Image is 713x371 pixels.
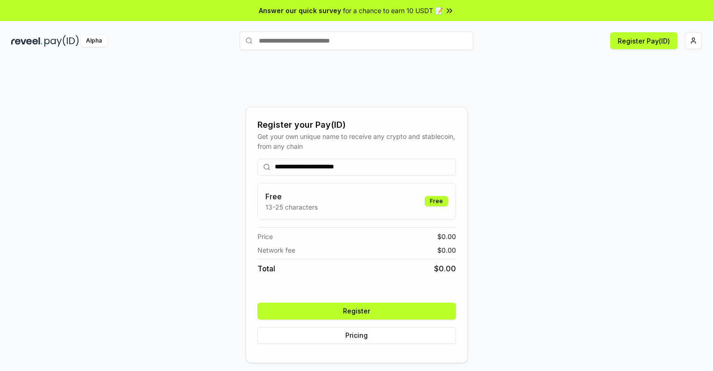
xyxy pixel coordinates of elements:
[425,196,448,206] div: Free
[265,191,318,202] h3: Free
[437,232,456,241] span: $ 0.00
[257,327,456,344] button: Pricing
[44,35,79,47] img: pay_id
[437,245,456,255] span: $ 0.00
[257,303,456,320] button: Register
[11,35,43,47] img: reveel_dark
[81,35,107,47] div: Alpha
[257,263,275,274] span: Total
[265,202,318,212] p: 13-25 characters
[434,263,456,274] span: $ 0.00
[610,32,677,49] button: Register Pay(ID)
[257,232,273,241] span: Price
[259,6,341,15] span: Answer our quick survey
[343,6,443,15] span: for a chance to earn 10 USDT 📝
[257,245,295,255] span: Network fee
[257,131,456,151] div: Get your own unique name to receive any crypto and stablecoin, from any chain
[257,118,456,131] div: Register your Pay(ID)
